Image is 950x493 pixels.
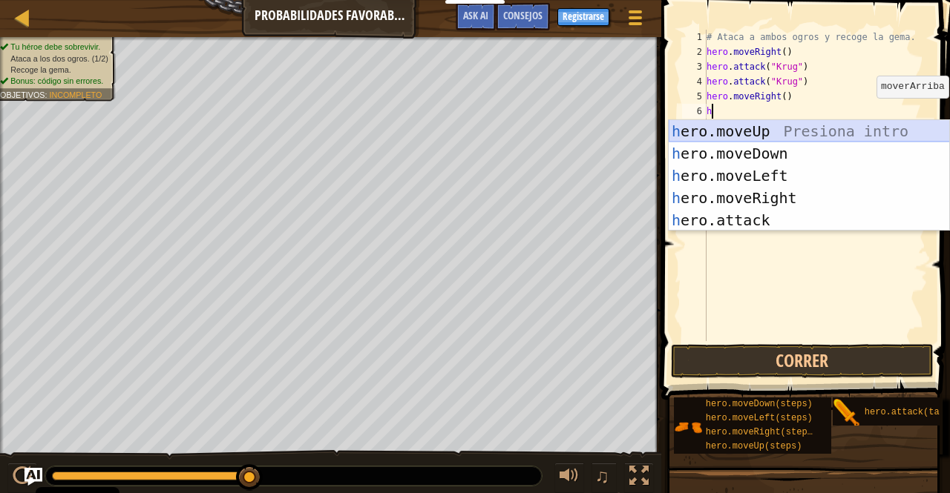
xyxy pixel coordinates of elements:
[24,468,42,486] button: Ask AI
[671,344,934,378] button: Correr
[706,427,818,437] span: hero.moveRight(steps)
[456,3,496,30] button: Ask AI
[706,441,802,451] span: hero.moveUp(steps)
[674,413,702,441] img: portrait.png
[503,8,543,22] span: Consejos
[594,465,609,487] span: ♫
[682,74,707,89] div: 4
[682,59,707,74] div: 3
[617,3,654,38] button: Mostrar menú del juego
[682,104,707,119] div: 6
[10,76,103,85] span: Bonus: código sin errores.
[45,90,49,99] span: :
[592,463,617,493] button: ♫
[624,463,654,493] button: Alterna pantalla completa.
[682,30,707,44] div: 1
[10,65,71,74] span: Recoge la gema.
[10,54,108,63] span: Ataca a los dos ogros. (1/2)
[881,81,945,92] code: moverArriba
[49,90,102,99] span: Incompleto
[557,8,609,26] button: Registrarse
[682,44,707,59] div: 2
[706,399,813,409] span: hero.moveDown(steps)
[463,8,488,22] span: Ask AI
[706,413,813,423] span: hero.moveLeft(steps)
[554,463,584,493] button: Ajustar volúmen
[682,119,707,133] div: 7
[10,42,100,51] span: Tu héroe debe sobrevivir.
[682,89,707,104] div: 5
[7,463,37,493] button: Ctrl + P: Pause
[833,399,861,427] img: portrait.png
